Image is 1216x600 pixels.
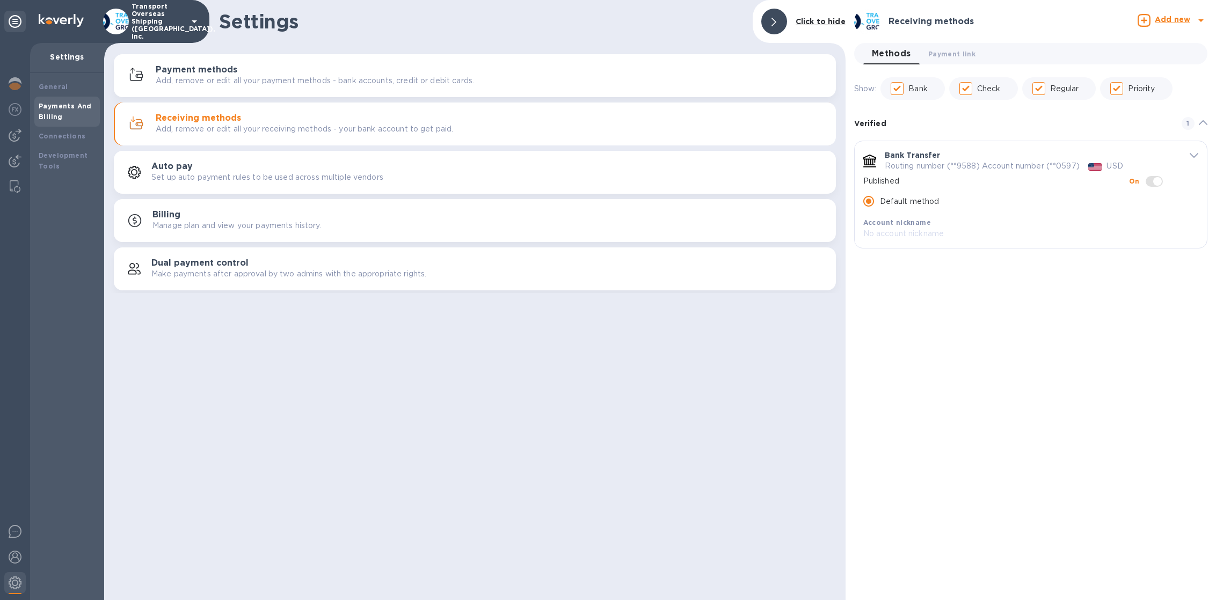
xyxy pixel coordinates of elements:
[114,103,836,145] button: Receiving methodsAdd, remove or edit all your receiving methods - your bank account to get paid.
[156,113,241,123] h3: Receiving methods
[977,83,1001,94] p: Check
[854,106,1207,141] div: Verified 1
[39,151,88,170] b: Development Tools
[151,162,193,172] h3: Auto pay
[1106,160,1123,172] p: USD
[908,83,928,94] p: Bank
[885,150,941,160] p: Bank Transfer
[114,199,836,242] button: BillingManage plan and view your payments history.
[156,123,453,135] p: Add, remove or edit all your receiving methods - your bank account to get paid.
[863,228,1170,239] p: No account nickname
[1050,83,1079,94] p: Regular
[156,65,237,75] h3: Payment methods
[854,83,877,94] p: Show:
[39,132,85,140] b: Connections
[39,52,96,62] p: Settings
[151,172,383,183] p: Set up auto payment rules to be used across multiple vendors
[219,10,744,33] h1: Settings
[151,268,426,280] p: Make payments after approval by two admins with the appropriate rights.
[1128,83,1155,94] p: Priority
[880,196,940,207] p: Default method
[132,3,185,40] p: Transport Overseas Shipping ([GEOGRAPHIC_DATA]), Inc.
[1088,163,1103,171] img: USD
[4,11,26,32] div: Unpin categories
[863,218,931,226] b: Account nickname
[114,151,836,194] button: Auto paySet up auto payment rules to be used across multiple vendors
[151,258,249,268] h3: Dual payment control
[863,175,1129,187] p: Published
[39,102,92,121] b: Payments And Billing
[152,210,180,220] h3: Billing
[152,220,322,231] p: Manage plan and view your payments history.
[1182,117,1195,130] span: 1
[39,14,84,27] img: Logo
[928,48,975,60] span: Payment link
[114,247,836,290] button: Dual payment controlMake payments after approval by two admins with the appropriate rights.
[156,75,474,86] p: Add, remove or edit all your payment methods - bank accounts, credit or debit cards.
[39,83,68,91] b: General
[885,160,1080,172] p: Routing number (**9588) Account number (**0597)
[854,106,1207,253] div: default-method
[9,103,21,116] img: Foreign exchange
[114,54,836,97] button: Payment methodsAdd, remove or edit all your payment methods - bank accounts, credit or debit cards.
[796,17,846,26] b: Click to hide
[872,46,911,61] span: Methods
[889,17,974,27] h3: Receiving methods
[854,119,886,128] b: Verified
[1129,177,1139,185] b: On
[1155,15,1190,24] b: Add new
